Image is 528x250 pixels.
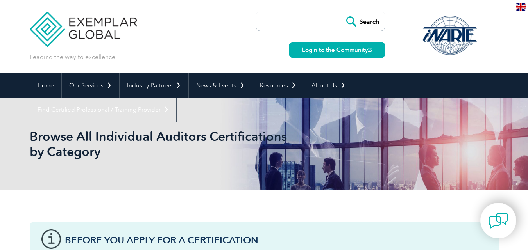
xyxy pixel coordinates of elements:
[62,73,119,98] a: Our Services
[304,73,353,98] a: About Us
[289,42,385,58] a: Login to the Community
[65,235,487,245] h3: Before You Apply For a Certification
[252,73,304,98] a: Resources
[30,98,176,122] a: Find Certified Professional / Training Provider
[189,73,252,98] a: News & Events
[489,211,508,230] img: contact-chat.png
[368,48,372,52] img: open_square.png
[30,53,115,61] p: Leading the way to excellence
[342,12,385,31] input: Search
[30,129,330,159] h1: Browse All Individual Auditors Certifications by Category
[120,73,188,98] a: Industry Partners
[516,3,526,11] img: en
[30,73,61,98] a: Home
